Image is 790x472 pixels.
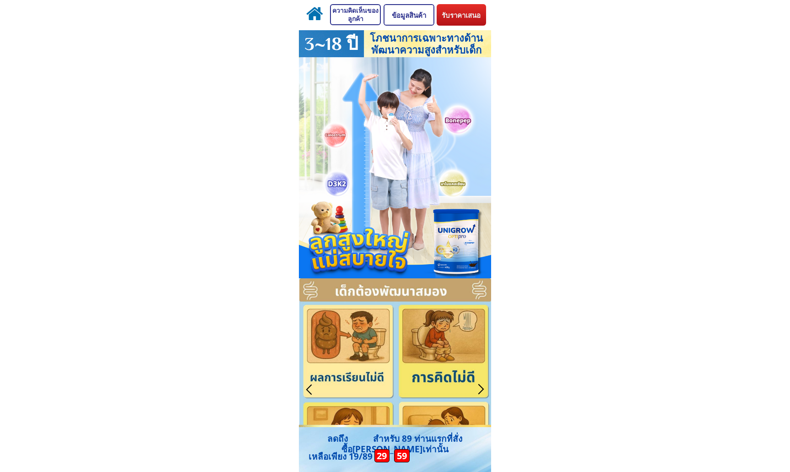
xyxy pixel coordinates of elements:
h3: โภชนาการเฉพาะทางด้านพัฒนาความสูงสำหรับเด็ก [361,32,491,56]
p: รับราคาเสนอ [435,4,487,27]
p: ข้อมูลสินค้า [384,5,433,25]
h3: 3~18 ปี [295,33,367,55]
div: ลดถึง สำหรับ 89 ท่านแรกที่สั่งซื้อ[PERSON_NAME]เท่านั้น [299,434,491,455]
div: เหลือเพียง 19/89 [308,451,399,462]
p: ความคิดเห็นของลูกค้า [331,5,380,24]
